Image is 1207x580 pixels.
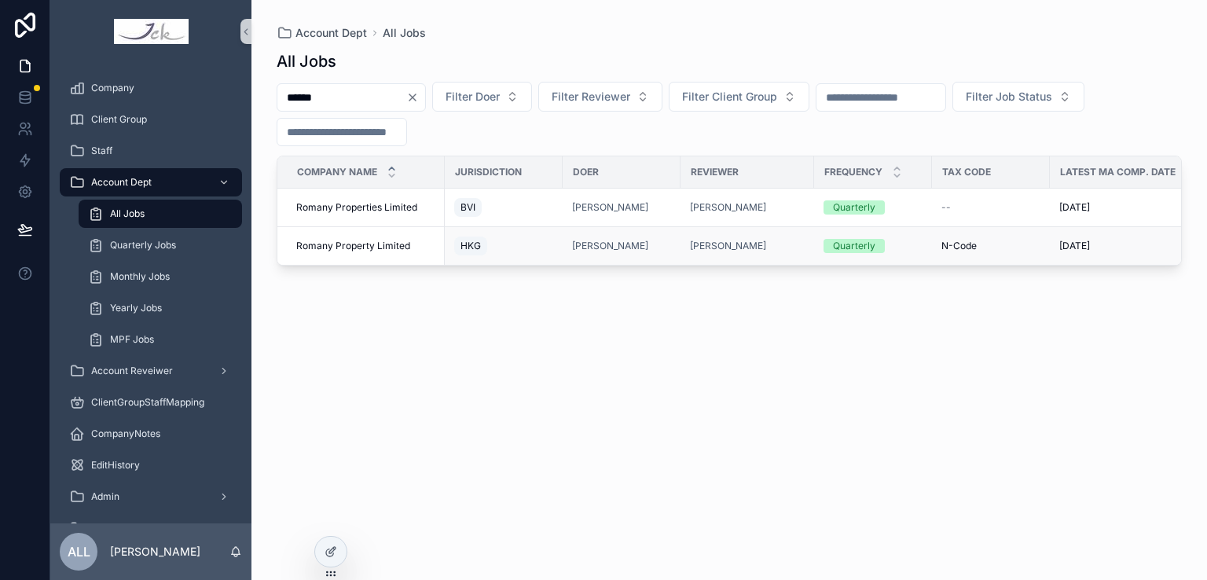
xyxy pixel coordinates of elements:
a: ClientGroupStaffMapping [60,388,242,417]
span: Company [91,82,134,94]
a: Yearly Jobs [79,294,242,322]
a: [DATE] [1059,201,1196,214]
span: All Jobs [110,207,145,220]
a: Company [60,74,242,102]
span: Account Dept [91,176,152,189]
span: Jurisdiction [455,166,522,178]
a: Audit & Tax [60,514,242,542]
span: Account Reveiwer [91,365,173,377]
a: Monthly Jobs [79,262,242,291]
span: Company Name [297,166,377,178]
a: Account Dept [277,25,367,41]
a: [PERSON_NAME] [572,240,671,252]
p: [PERSON_NAME] [110,544,200,560]
a: HKG [454,233,553,259]
a: MPF Jobs [79,325,242,354]
span: Reviewer [691,166,739,178]
a: Romany Properties Limited [296,201,435,214]
span: [DATE] [1059,240,1090,252]
span: MPF Jobs [110,333,154,346]
span: -- [941,201,951,214]
a: [DATE] [1059,240,1196,252]
a: [PERSON_NAME] [690,201,766,214]
span: Client Group [91,113,147,126]
span: Latest MA Comp. Date [1060,166,1176,178]
span: Romany Properties Limited [296,201,417,214]
span: HKG [460,240,481,252]
h1: All Jobs [277,50,336,72]
button: Clear [406,91,425,104]
span: Filter Job Status [966,89,1052,105]
span: Frequency [824,166,882,178]
a: [PERSON_NAME] [690,201,805,214]
div: Quarterly [833,200,875,215]
span: N-Code [941,240,977,252]
button: Select Button [432,82,532,112]
span: Yearly Jobs [110,302,162,314]
a: Admin [60,483,242,511]
span: Filter Reviewer [552,89,630,105]
a: All Jobs [383,25,426,41]
a: Client Group [60,105,242,134]
a: -- [941,201,1040,214]
a: [PERSON_NAME] [690,240,805,252]
span: Romany Property Limited [296,240,410,252]
img: App logo [114,19,189,44]
span: Account Dept [295,25,367,41]
a: [PERSON_NAME] [690,240,766,252]
a: CompanyNotes [60,420,242,448]
button: Select Button [669,82,809,112]
a: [PERSON_NAME] [572,201,648,214]
button: Select Button [538,82,662,112]
span: Staff [91,145,112,157]
span: Quarterly Jobs [110,239,176,251]
a: [PERSON_NAME] [572,201,671,214]
span: BVI [460,201,475,214]
a: Account Reveiwer [60,357,242,385]
span: Audit & Tax [91,522,141,534]
a: Quarterly Jobs [79,231,242,259]
span: [DATE] [1059,201,1090,214]
a: Account Dept [60,168,242,196]
span: Monthly Jobs [110,270,170,283]
span: Filter Doer [446,89,500,105]
a: Quarterly [824,239,923,253]
div: scrollable content [50,63,251,523]
span: CompanyNotes [91,428,160,440]
span: ClientGroupStaffMapping [91,396,204,409]
span: ALL [68,542,90,561]
span: EditHistory [91,459,140,472]
a: BVI [454,195,553,220]
a: All Jobs [79,200,242,228]
a: [PERSON_NAME] [572,240,648,252]
a: Staff [60,137,242,165]
span: Admin [91,490,119,503]
span: Tax Code [942,166,991,178]
a: N-Code [941,240,1040,252]
button: Select Button [952,82,1084,112]
a: EditHistory [60,451,242,479]
div: Quarterly [833,239,875,253]
span: Doer [573,166,599,178]
a: Romany Property Limited [296,240,435,252]
a: Quarterly [824,200,923,215]
span: Filter Client Group [682,89,777,105]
